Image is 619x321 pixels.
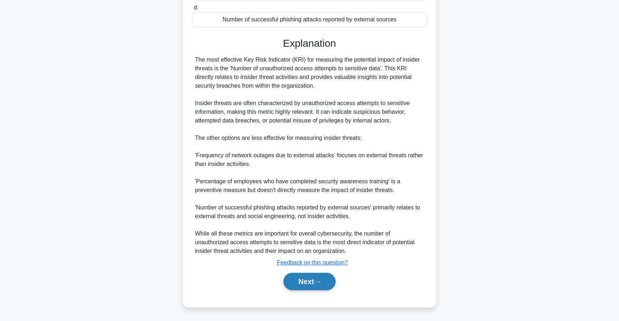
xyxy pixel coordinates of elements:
[192,12,427,27] div: Number of successful phishing attacks reported by external sources
[194,4,198,11] span: d.
[196,37,423,50] h3: Explanation
[283,273,335,290] button: Next
[195,55,424,255] div: The most effective Key Risk Indicator (KRI) for measuring the potential impact of insider threats...
[277,259,348,266] a: Feedback on this question?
